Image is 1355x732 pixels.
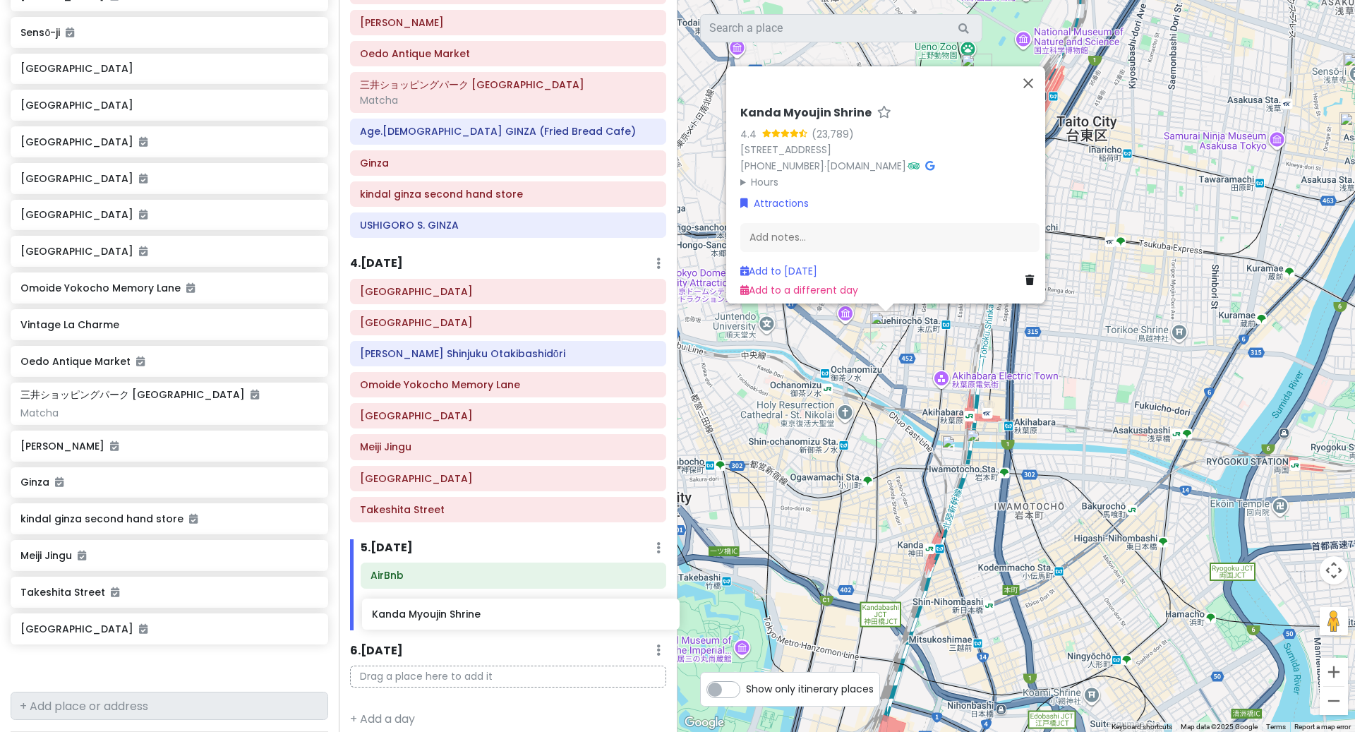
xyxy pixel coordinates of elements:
a: [PHONE_NUMBER] [740,159,824,173]
input: + Add place or address [11,692,328,720]
h6: Kanda Myoujin Shrine [740,106,872,121]
button: Drag Pegman onto the map to open Street View [1320,607,1348,635]
p: Drag a place here to add it [350,666,666,688]
div: Nikoniko mazemen [966,428,997,460]
div: (23,789) [812,126,854,141]
a: Delete place [1025,272,1040,288]
i: Tripadvisor [908,161,920,171]
a: Add to [DATE] [740,264,817,278]
div: · · [740,106,1040,190]
span: Map data ©2025 Google [1181,723,1258,731]
summary: Hours [740,174,1040,189]
div: Kanda Myoujin Shrine [870,311,901,342]
input: Search a place [700,14,982,42]
h6: 4 . [DATE] [350,256,403,271]
a: + Add a day [350,711,415,727]
a: [STREET_ADDRESS] [740,143,831,157]
a: [DOMAIN_NAME] [826,159,906,173]
button: Zoom out [1320,687,1348,715]
i: Google Maps [925,161,934,171]
button: Map camera controls [1320,556,1348,584]
div: AirBnb [941,435,972,466]
a: Star place [877,106,891,121]
div: Ueno Park [961,54,992,85]
a: Open this area in Google Maps (opens a new window) [681,714,728,732]
div: 4.4 [740,126,762,141]
h6: 5 . [DATE] [361,541,413,556]
h6: 6 . [DATE] [350,644,403,659]
a: Add to a different day [740,282,858,296]
a: Report a map error [1294,723,1351,731]
button: Close [1011,66,1045,100]
a: Terms (opens in new tab) [1266,723,1286,731]
span: Show only itinerary places [746,681,874,697]
img: Google [681,714,728,732]
button: Zoom in [1320,658,1348,686]
a: Attractions [740,196,809,211]
button: Keyboard shortcuts [1112,722,1172,732]
div: Add notes... [740,222,1040,252]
